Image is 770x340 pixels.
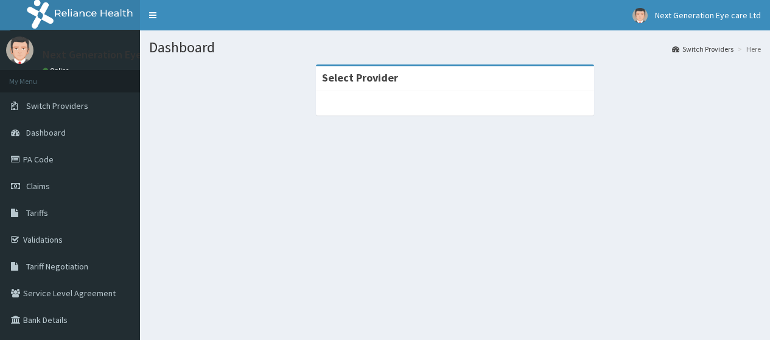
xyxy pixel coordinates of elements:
[26,207,48,218] span: Tariffs
[43,66,72,75] a: Online
[322,71,398,85] strong: Select Provider
[43,49,184,60] p: Next Generation Eye care Ltd
[26,261,88,272] span: Tariff Negotiation
[735,44,761,54] li: Here
[655,10,761,21] span: Next Generation Eye care Ltd
[26,127,66,138] span: Dashboard
[672,44,733,54] a: Switch Providers
[6,36,33,64] img: User Image
[26,181,50,192] span: Claims
[26,100,88,111] span: Switch Providers
[632,8,648,23] img: User Image
[149,40,761,55] h1: Dashboard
